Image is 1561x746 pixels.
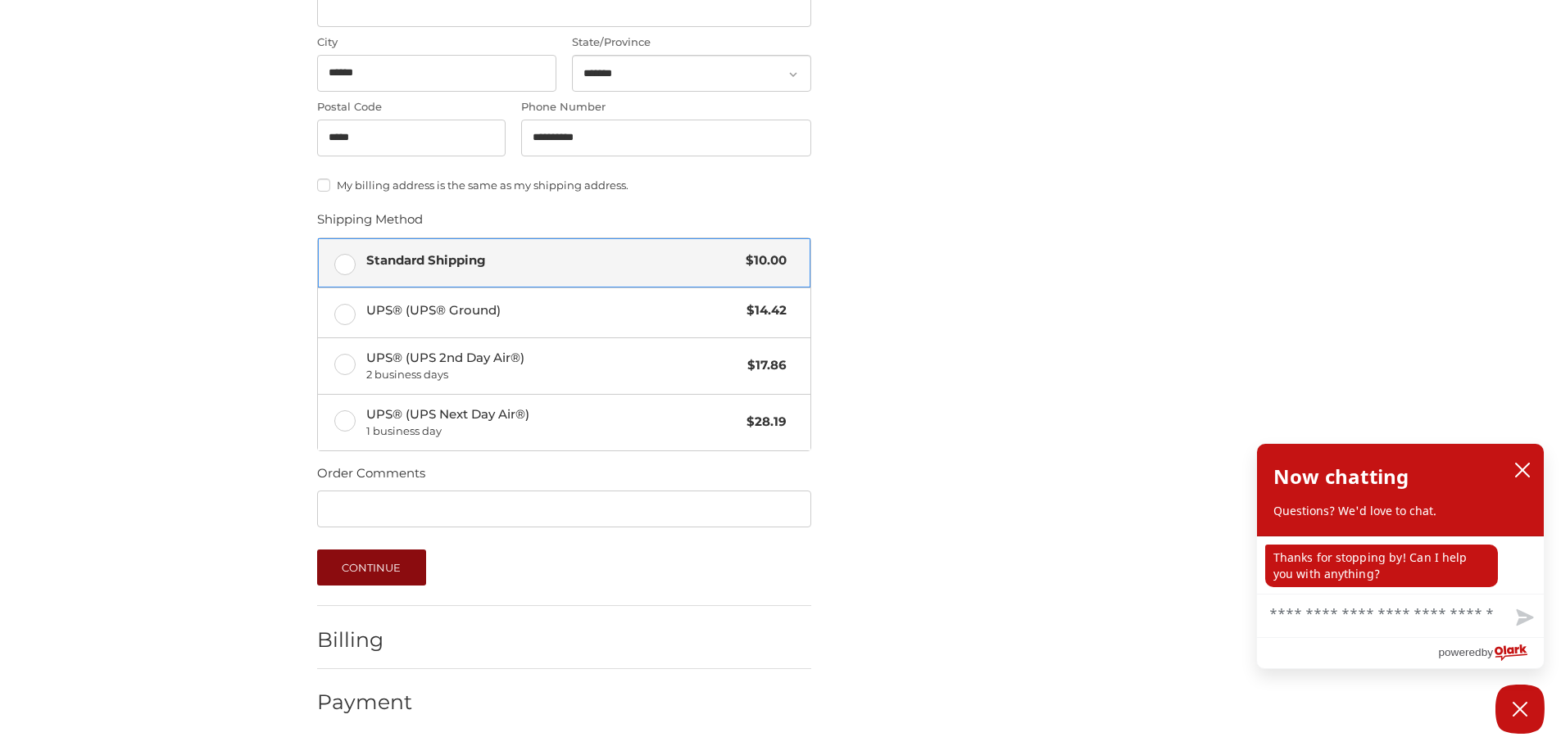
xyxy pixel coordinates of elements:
[1438,638,1544,668] a: Powered by Olark
[366,367,740,383] span: 2 business days
[366,349,740,383] span: UPS® (UPS 2nd Day Air®)
[1509,458,1536,482] button: close chatbox
[1482,642,1493,662] span: by
[317,549,426,585] button: Continue
[366,301,739,320] span: UPS® (UPS® Ground)
[1438,642,1481,662] span: powered
[366,405,739,440] span: UPS® (UPS Next Day Air®)
[1273,503,1527,519] p: Questions? We'd love to chat.
[317,689,413,715] h2: Payment
[1273,460,1409,493] h2: Now chatting
[737,251,787,270] span: $10.00
[1503,599,1544,637] button: Send message
[317,99,506,115] label: Postal Code
[1257,536,1544,594] div: chat
[739,356,787,375] span: $17.86
[1265,545,1498,587] p: Thanks for stopping by! Can I help you with anything?
[317,627,413,653] h2: Billing
[366,423,739,440] span: 1 business day
[317,34,556,51] label: City
[521,99,811,115] label: Phone Number
[317,464,425,491] legend: Order Comments
[1256,443,1545,669] div: olark chatbox
[366,251,738,270] span: Standard Shipping
[738,301,787,320] span: $14.42
[1495,685,1545,734] button: Close Chatbox
[738,413,787,432] span: $28.19
[317,210,423,237] legend: Shipping Method
[317,179,811,192] label: My billing address is the same as my shipping address.
[572,34,811,51] label: State/Province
